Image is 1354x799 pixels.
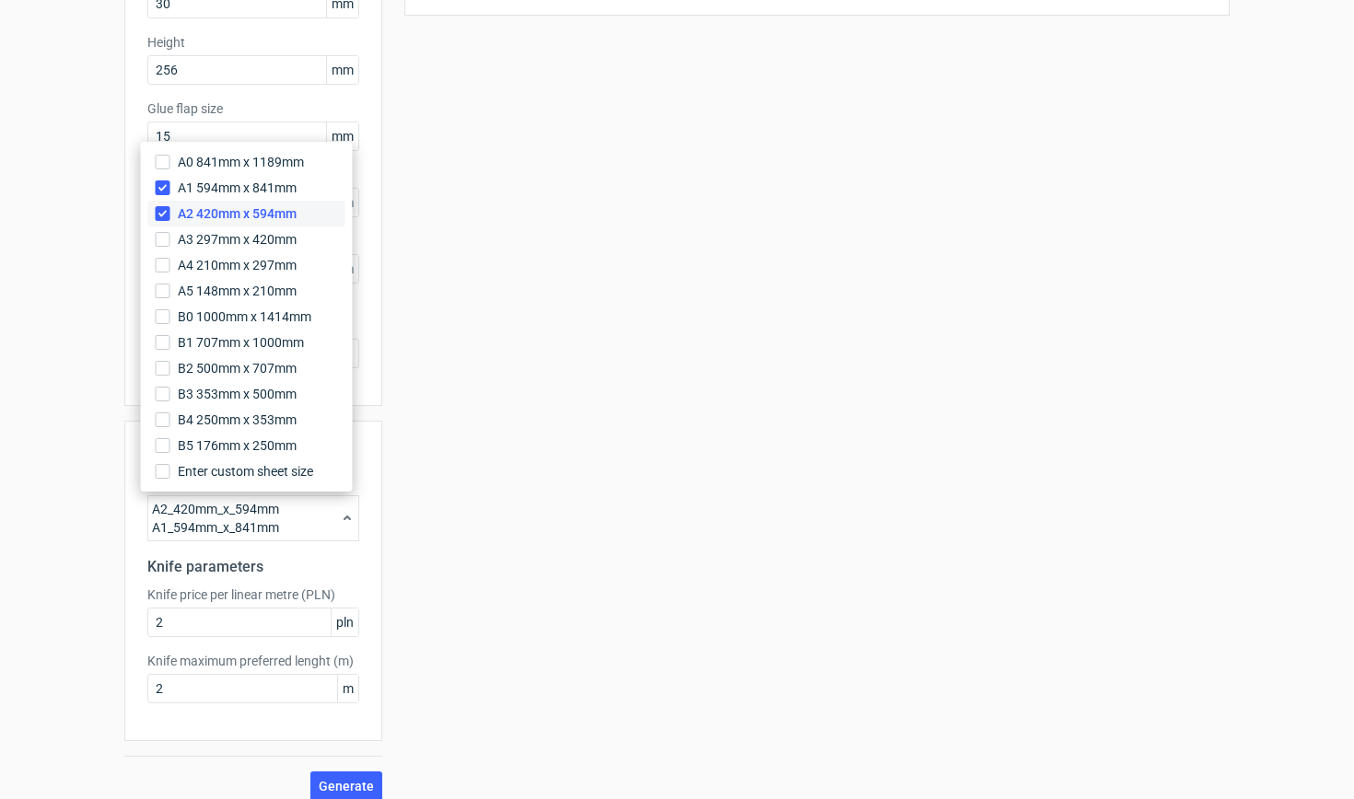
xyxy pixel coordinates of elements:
[337,675,358,702] span: m
[178,153,304,171] span: A0 841mm x 1189mm
[178,359,297,377] span: B2 500mm x 707mm
[178,179,297,197] span: A1 594mm x 841mm
[178,411,297,429] span: B4 250mm x 353mm
[331,608,358,636] span: pln
[178,462,313,481] span: Enter custom sheet size
[178,436,297,455] span: B5 176mm x 250mm
[147,556,359,578] h2: Knife parameters
[178,385,297,403] span: B3 353mm x 500mm
[178,307,311,326] span: B0 1000mm x 1414mm
[147,585,359,604] label: Knife price per linear metre (PLN)
[319,780,374,793] span: Generate
[326,122,358,150] span: mm
[147,495,359,541] div: A2_420mm_x_594mm A1_594mm_x_841mm
[147,33,359,52] label: Height
[178,204,297,223] span: A2 420mm x 594mm
[178,282,297,300] span: A5 148mm x 210mm
[178,230,297,249] span: A3 297mm x 420mm
[178,256,297,274] span: A4 210mm x 297mm
[326,56,358,84] span: mm
[147,99,359,118] label: Glue flap size
[147,652,359,670] label: Knife maximum preferred lenght (m)
[178,333,304,352] span: B1 707mm x 1000mm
